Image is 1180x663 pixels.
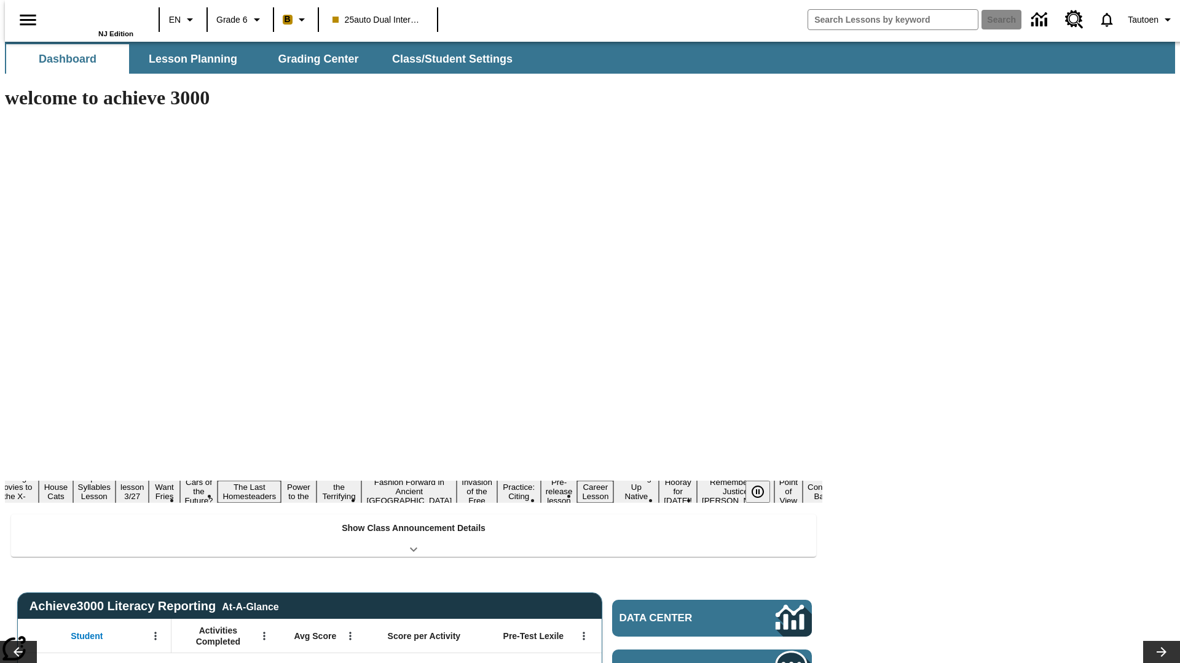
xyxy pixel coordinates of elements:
button: Grading Center [257,44,380,74]
button: Open Menu [341,627,360,645]
button: Slide 15 Cooking Up Native Traditions [613,471,659,512]
span: 25auto Dual International [332,14,423,26]
a: Data Center [612,600,812,637]
button: Slide 2 Where Do House Cats Come From? [39,462,73,521]
button: Slide 19 The Constitution's Balancing Act [803,471,862,512]
span: Student [71,630,103,642]
button: Slide 17 Remembering Justice O'Connor [697,476,774,507]
span: Grade 6 [216,14,248,26]
button: Slide 14 Career Lesson [577,481,613,503]
span: B [285,12,291,27]
p: Show Class Announcement Details [342,522,486,535]
button: Slide 10 Fashion Forward in Ancient Rome [361,476,457,507]
button: Slide 4 Test lesson 3/27 en [116,471,149,512]
button: Slide 5 Do You Want Fries With That? [149,462,179,521]
button: Grade: Grade 6, Select a grade [211,9,269,31]
div: Home [53,4,133,37]
button: Open Menu [575,627,593,645]
span: Achieve3000 Literacy Reporting [29,599,279,613]
a: Data Center [1024,3,1058,37]
div: Pause [745,481,782,503]
button: Class/Student Settings [382,44,522,74]
button: Slide 8 Solar Power to the People [281,471,317,512]
button: Slide 16 Hooray for Constitution Day! [659,476,697,507]
span: Tautoen [1128,14,1158,26]
a: Home [53,6,133,30]
span: Avg Score [294,630,336,642]
div: Show Class Announcement Details [11,514,816,557]
button: Open Menu [146,627,165,645]
a: Notifications [1091,4,1123,36]
span: Pre-Test Lexile [503,630,564,642]
span: Activities Completed [178,625,259,647]
button: Lesson carousel, Next [1143,641,1180,663]
button: Slide 7 The Last Homesteaders [218,481,281,503]
button: Dashboard [6,44,129,74]
button: Slide 3 Open Syllables Lesson 3 [73,471,116,512]
input: search field [808,10,978,29]
button: Slide 9 Attack of the Terrifying Tomatoes [317,471,362,512]
button: Slide 18 Point of View [774,476,803,507]
button: Slide 6 Cars of the Future? [180,476,218,507]
button: Pause [745,481,770,503]
a: Resource Center, Will open in new tab [1058,3,1091,36]
div: SubNavbar [5,44,524,74]
button: Slide 11 The Invasion of the Free CD [457,467,497,516]
button: Slide 12 Mixed Practice: Citing Evidence [497,471,541,512]
button: Language: EN, Select a language [163,9,203,31]
button: Slide 13 Pre-release lesson [541,476,578,507]
span: NJ Edition [98,30,133,37]
button: Open Menu [255,627,273,645]
div: SubNavbar [5,42,1175,74]
span: EN [169,14,181,26]
button: Open side menu [10,2,46,38]
button: Boost Class color is peach. Change class color [278,9,314,31]
span: Data Center [619,612,734,624]
button: Lesson Planning [132,44,254,74]
button: Profile/Settings [1123,9,1180,31]
div: At-A-Glance [222,599,278,613]
h1: welcome to achieve 3000 [5,87,822,109]
span: Score per Activity [388,630,461,642]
